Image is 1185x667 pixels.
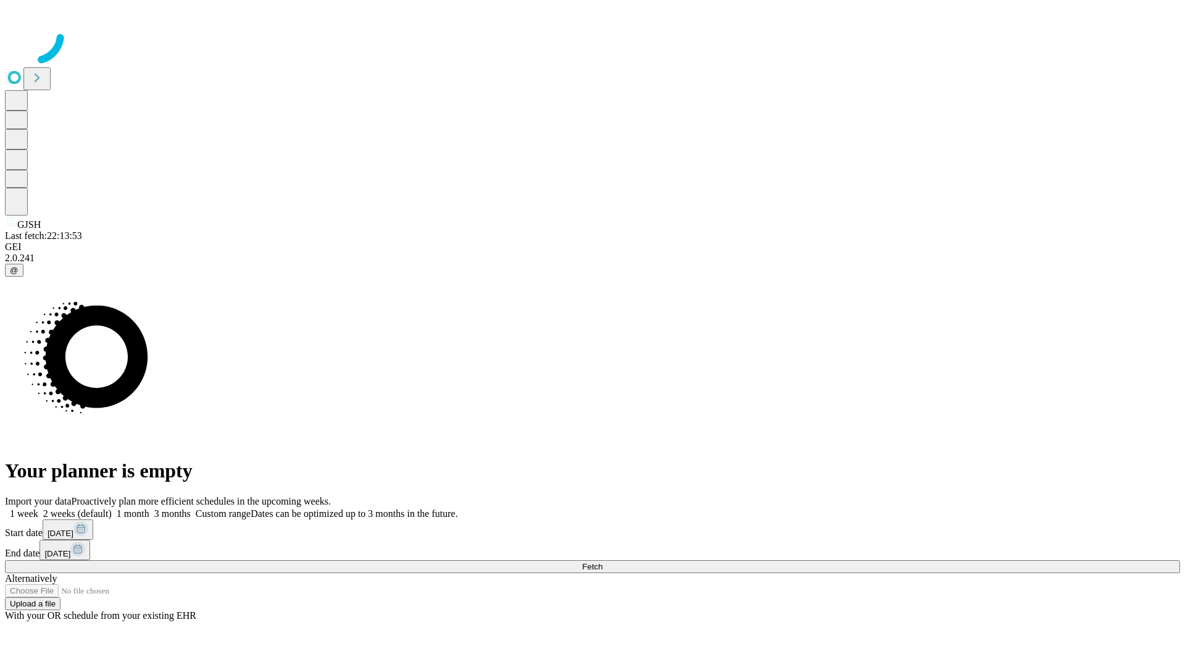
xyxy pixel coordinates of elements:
[5,496,72,506] span: Import your data
[154,508,191,519] span: 3 months
[43,519,93,540] button: [DATE]
[17,219,41,230] span: GJSH
[5,560,1180,573] button: Fetch
[5,519,1180,540] div: Start date
[43,508,112,519] span: 2 weeks (default)
[44,549,70,558] span: [DATE]
[5,540,1180,560] div: End date
[39,540,90,560] button: [DATE]
[5,459,1180,482] h1: Your planner is empty
[10,508,38,519] span: 1 week
[582,562,602,571] span: Fetch
[251,508,457,519] span: Dates can be optimized up to 3 months in the future.
[5,610,196,621] span: With your OR schedule from your existing EHR
[10,266,19,275] span: @
[5,241,1180,253] div: GEI
[48,529,73,538] span: [DATE]
[5,253,1180,264] div: 2.0.241
[5,230,82,241] span: Last fetch: 22:13:53
[72,496,331,506] span: Proactively plan more efficient schedules in the upcoming weeks.
[5,264,23,277] button: @
[117,508,149,519] span: 1 month
[5,573,57,584] span: Alternatively
[196,508,251,519] span: Custom range
[5,597,60,610] button: Upload a file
